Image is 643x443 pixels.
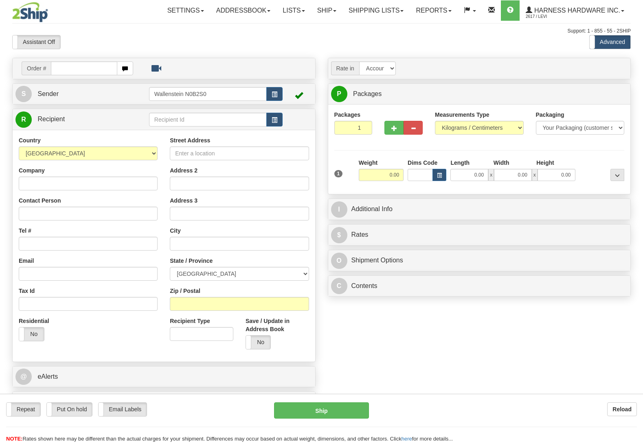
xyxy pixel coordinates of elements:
[334,111,361,119] label: Packages
[15,369,32,385] span: @
[19,196,61,205] label: Contact Person
[353,90,382,97] span: Packages
[331,278,347,294] span: C
[402,436,412,442] a: here
[15,86,149,103] a: S Sender
[246,336,271,349] label: No
[410,0,457,21] a: Reports
[532,169,538,181] span: x
[520,0,630,21] a: Harness Hardware Inc. 2617 / Levi
[149,87,267,101] input: Sender Id
[450,159,470,167] label: Length
[607,402,637,416] button: Reload
[149,113,267,127] input: Recipient Id
[12,28,631,35] div: Support: 1 - 855 - 55 - 2SHIP
[359,159,377,167] label: Weight
[532,7,620,14] span: Harness Hardware Inc.
[274,402,369,419] button: Ship
[15,111,134,128] a: R Recipient
[331,227,628,243] a: $Rates
[210,0,277,21] a: Addressbook
[170,166,198,175] label: Address 2
[488,169,494,181] span: x
[331,61,359,75] span: Rate in
[610,169,624,181] div: ...
[13,35,60,49] label: Assistant Off
[536,111,564,119] label: Packaging
[170,136,210,144] label: Street Address
[170,257,213,265] label: State / Province
[19,227,31,235] label: Tel #
[331,278,628,295] a: CContents
[19,166,45,175] label: Company
[7,403,40,416] label: Repeat
[37,373,58,380] span: eAlerts
[331,252,628,269] a: OShipment Options
[170,196,198,205] label: Address 3
[170,227,180,235] label: City
[494,159,509,167] label: Width
[536,159,554,167] label: Height
[12,2,48,22] img: logo2617.jpg
[170,287,200,295] label: Zip / Postal
[15,111,32,128] span: R
[331,86,628,103] a: P Packages
[334,170,343,177] span: 1
[331,253,347,269] span: O
[19,317,49,325] label: Residential
[15,369,312,385] a: @ eAlerts
[161,0,210,21] a: Settings
[22,61,51,75] span: Order #
[19,136,41,144] label: Country
[331,86,347,102] span: P
[612,406,632,412] b: Reload
[19,257,34,265] label: Email
[37,90,59,97] span: Sender
[246,317,309,333] label: Save / Update in Address Book
[277,0,311,21] a: Lists
[331,201,347,218] span: I
[342,0,410,21] a: Shipping lists
[6,436,22,442] span: NOTE:
[170,146,309,160] input: Enter a location
[331,227,347,243] span: $
[408,159,437,167] label: Dims Code
[37,116,65,122] span: Recipient
[19,287,35,295] label: Tax Id
[47,403,92,416] label: Put On hold
[15,86,32,102] span: S
[311,0,342,21] a: Ship
[331,201,628,218] a: IAdditional Info
[99,403,147,416] label: Email Labels
[19,327,44,341] label: No
[526,13,587,21] span: 2617 / Levi
[590,35,630,49] label: Advanced
[435,111,489,119] label: Measurements Type
[170,317,210,325] label: Recipient Type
